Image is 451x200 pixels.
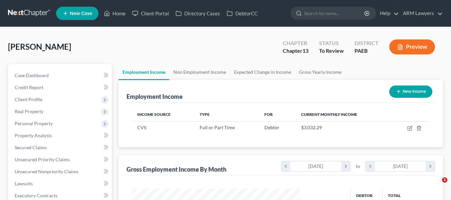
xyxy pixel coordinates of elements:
a: Home [100,7,129,19]
span: CVS [137,125,146,130]
button: Preview [389,39,435,54]
span: Full or Part Time [200,125,235,130]
a: Unsecured Priority Claims [9,154,112,166]
span: $3,032.29 [301,125,322,130]
div: Status [319,39,344,47]
div: [DATE] [375,161,426,171]
input: Search by name... [304,7,365,19]
span: to [356,163,360,170]
a: Property Analysis [9,130,112,142]
span: Unsecured Priority Claims [15,157,70,162]
a: ARM Lawyers [400,7,443,19]
a: Gross Yearly Income [295,64,346,80]
a: Lawsuits [9,178,112,190]
div: Chapter [283,39,308,47]
span: Type [200,112,210,117]
i: chevron_left [281,161,290,171]
div: To Review [319,47,344,55]
div: Employment Income [127,92,183,101]
a: DebtorCC [223,7,261,19]
span: Real Property [15,109,43,114]
span: Unsecured Nonpriority Claims [15,169,78,174]
span: Property Analysis [15,133,52,138]
a: Case Dashboard [9,69,112,81]
a: Directory Cases [172,7,223,19]
span: Executory Contracts [15,193,57,198]
i: chevron_left [366,161,375,171]
span: Current Monthly Income [301,112,357,117]
i: chevron_right [426,161,435,171]
span: For [264,112,273,117]
iframe: Intercom live chat [428,177,444,193]
a: Credit Report [9,81,112,93]
div: Chapter [283,47,308,55]
a: Secured Claims [9,142,112,154]
div: District [355,39,379,47]
span: Case Dashboard [15,72,49,78]
a: Client Portal [129,7,172,19]
a: Expected Change in Income [230,64,295,80]
a: Help [377,7,399,19]
div: Gross Employment Income By Month [127,165,226,173]
div: [DATE] [290,161,342,171]
span: 1 [442,177,447,183]
span: Credit Report [15,84,43,90]
span: Lawsuits [15,181,33,186]
a: Employment Income [119,64,169,80]
span: [PERSON_NAME] [8,42,71,51]
span: Personal Property [15,121,53,126]
a: Non Employment Income [169,64,230,80]
span: Client Profile [15,96,42,102]
button: New Income [389,85,432,98]
a: Unsecured Nonpriority Claims [9,166,112,178]
span: 13 [302,47,308,54]
div: PAEB [355,47,379,55]
span: Income Source [137,112,171,117]
span: Debtor [264,125,279,130]
span: Secured Claims [15,145,47,150]
i: chevron_right [341,161,350,171]
span: New Case [70,11,92,16]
